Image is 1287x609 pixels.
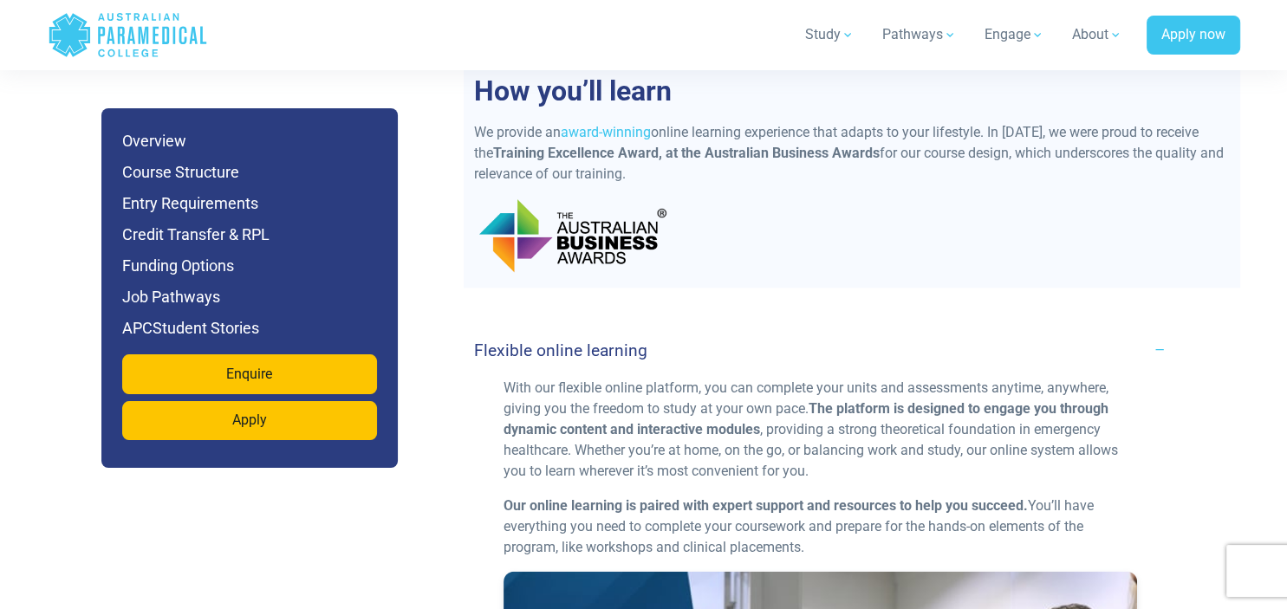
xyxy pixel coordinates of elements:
[795,10,865,59] a: Study
[504,378,1137,482] p: With our flexible online platform, you can complete your units and assessments anytime, anywhere,...
[561,124,651,140] a: award-winning
[48,7,208,63] a: Australian Paramedical College
[504,496,1137,558] p: You’ll have everything you need to complete your coursework and prepare for the hands-on elements...
[474,340,647,360] h4: Flexible online learning
[872,10,967,59] a: Pathways
[504,400,1108,437] strong: The platform is designed to engage you through dynamic content and interactive modules
[464,75,1240,107] h2: How you’ll learn
[1147,16,1240,55] a: Apply now
[493,145,880,161] strong: Training Excellence Award, at the Australian Business Awards
[474,122,1230,185] p: We provide an online learning experience that adapts to your lifestyle. In [DATE], we were proud ...
[974,10,1055,59] a: Engage
[1062,10,1133,59] a: About
[504,497,1028,514] strong: Our online learning is paired with expert support and resources to help you succeed.
[474,330,1167,371] a: Flexible online learning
